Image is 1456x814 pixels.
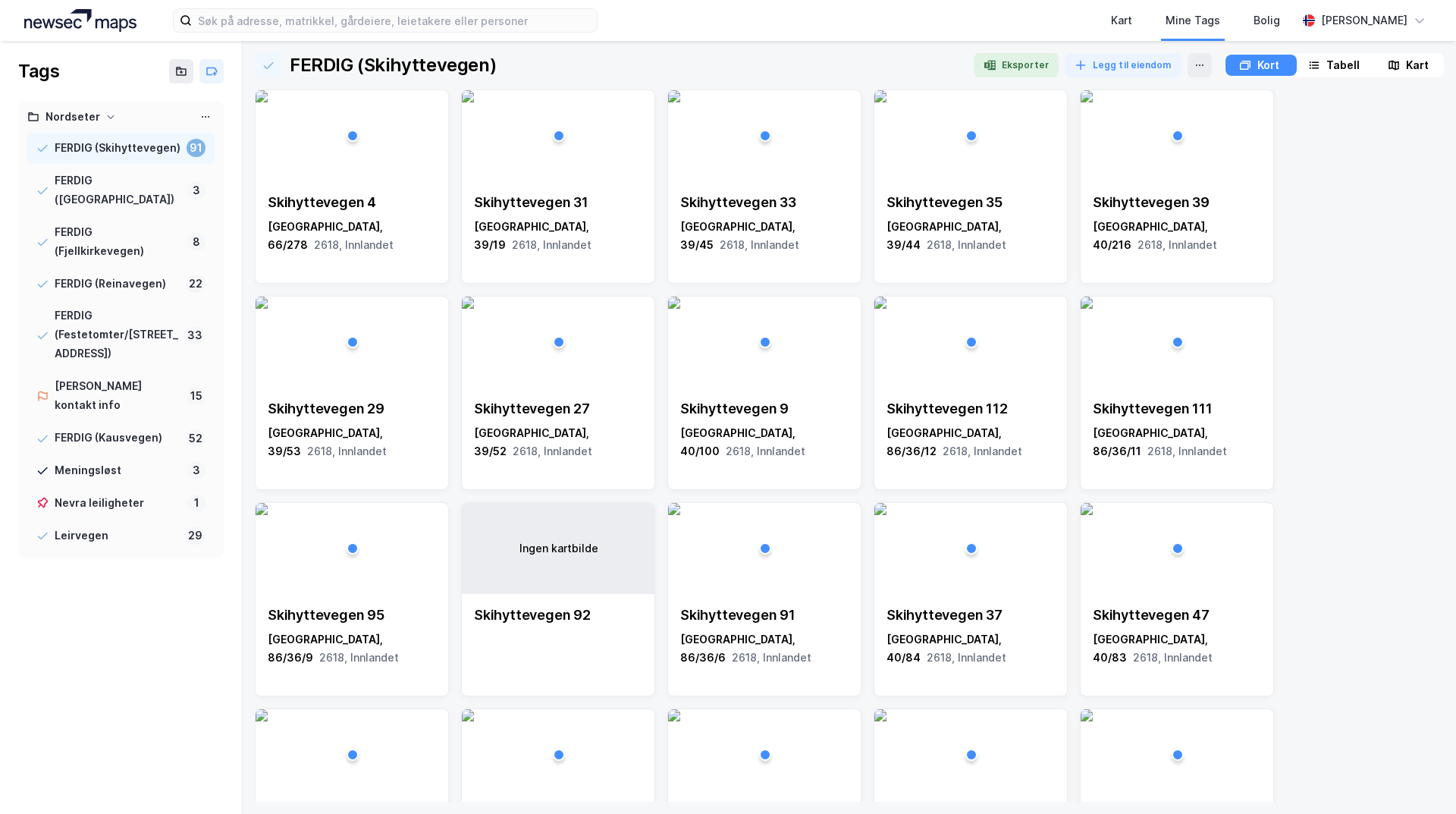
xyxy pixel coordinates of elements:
div: Skihyttevegen 35 [886,193,1055,212]
div: FERDIG (Kausvegen) [55,429,180,448]
img: 256x120 [668,709,680,721]
div: [PERSON_NAME] [1321,11,1407,30]
span: 2618, Innlandet [1137,238,1217,251]
a: Nevra leiligheter1 [27,488,215,519]
div: [GEOGRAPHIC_DATA], 40/216 [1093,218,1261,254]
div: Skihyttevegen 92 [474,606,642,624]
div: Skihyttevegen 27 [474,400,642,418]
div: [GEOGRAPHIC_DATA], 86/36/12 [886,424,1055,460]
span: 2618, Innlandet [1133,651,1213,664]
button: Legg til eiendom [1065,53,1181,77]
div: Bolig [1254,11,1280,30]
div: Skihyttevegen 29 [268,400,436,418]
div: 1 [187,494,206,512]
div: Nevra leiligheter [55,494,181,513]
div: [GEOGRAPHIC_DATA], 40/100 [680,424,849,460]
div: Skihyttevegen 91 [680,606,849,624]
div: Skihyttevegen 31 [474,193,642,212]
button: Eksporter [974,53,1059,77]
div: Skihyttevegen 112 [886,400,1055,418]
a: [PERSON_NAME] kontakt info15 [27,371,215,421]
div: Skihyttevegen 4 [268,193,436,212]
div: FERDIG (Skihyttevegen) [290,53,496,77]
div: Meningsløst [55,461,181,480]
div: [PERSON_NAME] kontakt info [55,377,181,415]
img: 256x120 [874,297,886,309]
div: [GEOGRAPHIC_DATA], 66/278 [268,218,436,254]
span: 2618, Innlandet [943,445,1022,457]
div: Nordseter [45,108,100,127]
div: [GEOGRAPHIC_DATA], 39/45 [680,218,849,254]
div: 8 [187,233,206,251]
span: 2618, Innlandet [927,238,1006,251]
div: FERDIG ([GEOGRAPHIC_DATA]) [55,171,181,209]
input: Søk på adresse, matrikkel, gårdeiere, leietakere eller personer [192,9,597,32]
span: 2618, Innlandet [720,238,799,251]
a: FERDIG (Fjellkirkevegen)8 [27,217,215,267]
a: FERDIG (Reinavegen)22 [27,269,215,300]
img: 256x120 [256,503,268,515]
a: Meningsløst3 [27,455,215,486]
div: Leirvegen [55,526,179,545]
span: 2618, Innlandet [512,238,591,251]
div: [GEOGRAPHIC_DATA], 39/19 [474,218,642,254]
div: [GEOGRAPHIC_DATA], 86/36/11 [1093,424,1261,460]
div: FERDIG (Festetomter/[STREET_ADDRESS]) [55,306,178,363]
span: 2618, Innlandet [513,445,592,457]
div: Tabell [1326,56,1360,74]
a: Leirvegen29 [27,520,215,552]
img: logo.a4113a55bc3d86da70a041830d287a7e.svg [24,9,136,32]
img: 256x120 [256,297,268,309]
div: 15 [187,387,206,405]
div: 33 [184,326,206,344]
img: 256x120 [874,503,886,515]
div: [GEOGRAPHIC_DATA], 39/44 [886,218,1055,254]
img: 256x120 [874,709,886,721]
span: 2618, Innlandet [732,651,811,664]
div: 29 [185,526,206,545]
div: FERDIG (Reinavegen) [55,275,180,294]
img: 256x120 [1081,90,1093,102]
img: 256x120 [462,297,474,309]
div: Ingen kartbilde [462,503,656,594]
a: FERDIG ([GEOGRAPHIC_DATA])3 [27,165,215,215]
div: Mine Tags [1166,11,1220,30]
img: 256x120 [668,90,680,102]
span: 2618, Innlandet [1147,445,1227,457]
div: [GEOGRAPHIC_DATA], 40/84 [886,630,1055,667]
div: Skihyttevegen 39 [1093,193,1261,212]
div: [GEOGRAPHIC_DATA], 40/83 [1093,630,1261,667]
div: Skihyttevegen 9 [680,400,849,418]
img: 256x120 [1081,709,1093,721]
img: 256x120 [256,90,268,102]
div: Skihyttevegen 95 [268,606,436,624]
span: 2618, Innlandet [307,445,387,457]
div: Kart [1406,56,1429,74]
div: Skihyttevegen 37 [886,606,1055,624]
img: 256x120 [1081,297,1093,309]
div: Kort [1257,56,1279,74]
img: 256x120 [874,90,886,102]
div: 3 [187,461,206,479]
div: FERDIG (Skihyttevegen) [55,139,180,158]
span: 2618, Innlandet [726,445,805,457]
span: 2618, Innlandet [319,651,399,664]
div: Tags [18,59,59,83]
img: 256x120 [256,709,268,721]
a: FERDIG (Festetomter/[STREET_ADDRESS])33 [27,300,215,369]
span: 2618, Innlandet [314,238,394,251]
img: 256x120 [668,503,680,515]
img: 256x120 [1081,503,1093,515]
div: 91 [187,139,206,157]
div: Kontrollprogram for chat [1380,741,1456,814]
div: [GEOGRAPHIC_DATA], 39/52 [474,424,642,460]
div: Skihyttevegen 47 [1093,606,1261,624]
div: [GEOGRAPHIC_DATA], 86/36/6 [680,630,849,667]
span: 2618, Innlandet [927,651,1006,664]
a: FERDIG (Skihyttevegen)91 [27,133,215,164]
a: FERDIG (Kausvegen)52 [27,423,215,454]
div: [GEOGRAPHIC_DATA], 86/36/9 [268,630,436,667]
img: 256x120 [462,90,474,102]
div: Skihyttevegen 111 [1093,400,1261,418]
iframe: Chat Widget [1380,741,1456,814]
